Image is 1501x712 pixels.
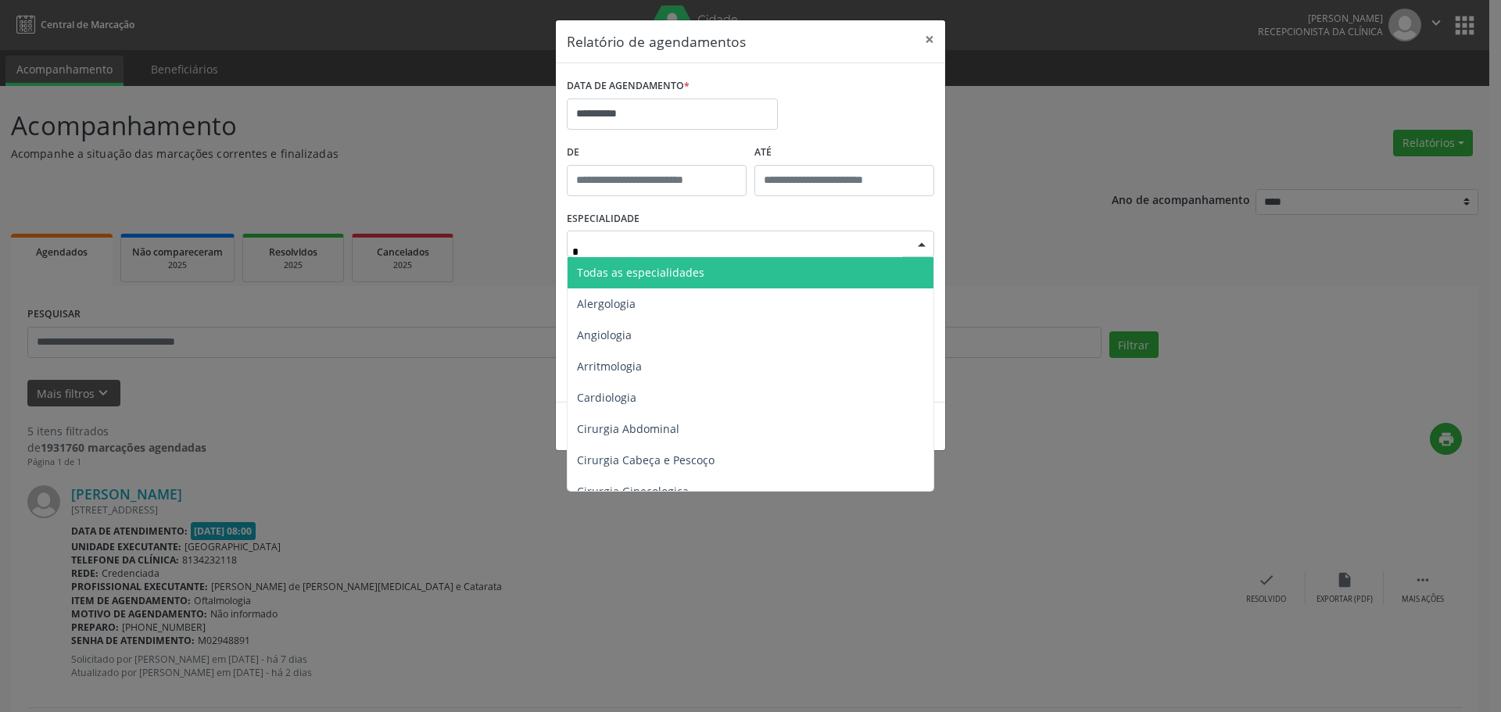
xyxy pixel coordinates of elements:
[567,141,747,165] label: De
[914,20,945,59] button: Close
[577,296,636,311] span: Alergologia
[577,390,636,405] span: Cardiologia
[567,74,690,98] label: DATA DE AGENDAMENTO
[577,453,715,467] span: Cirurgia Cabeça e Pescoço
[754,141,934,165] label: ATÉ
[567,207,639,231] label: ESPECIALIDADE
[567,31,746,52] h5: Relatório de agendamentos
[577,421,679,436] span: Cirurgia Abdominal
[577,327,632,342] span: Angiologia
[577,484,689,499] span: Cirurgia Ginecologica
[577,359,642,374] span: Arritmologia
[577,265,704,280] span: Todas as especialidades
